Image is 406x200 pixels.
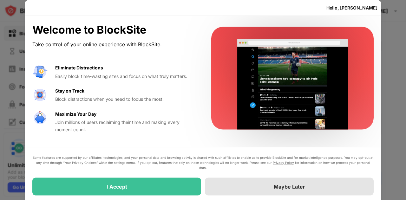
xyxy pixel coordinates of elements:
[32,87,48,102] img: value-focus.svg
[274,183,305,190] div: Maybe Later
[107,183,127,190] div: I Accept
[326,5,377,10] div: Hello, [PERSON_NAME]
[32,110,48,126] img: value-safe-time.svg
[32,155,374,170] div: Some features are supported by our affiliates’ technologies, and your personal data and browsing ...
[55,87,84,94] div: Stay on Track
[273,160,294,164] a: Privacy Policy
[55,96,196,103] div: Block distractions when you need to focus the most.
[32,40,196,49] div: Take control of your online experience with BlockSite.
[32,23,196,36] div: Welcome to BlockSite
[32,64,48,80] img: value-avoid-distractions.svg
[55,119,196,133] div: Join millions of users reclaiming their time and making every moment count.
[55,64,103,71] div: Eliminate Distractions
[55,73,196,80] div: Easily block time-wasting sites and focus on what truly matters.
[55,110,96,117] div: Maximize Your Day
